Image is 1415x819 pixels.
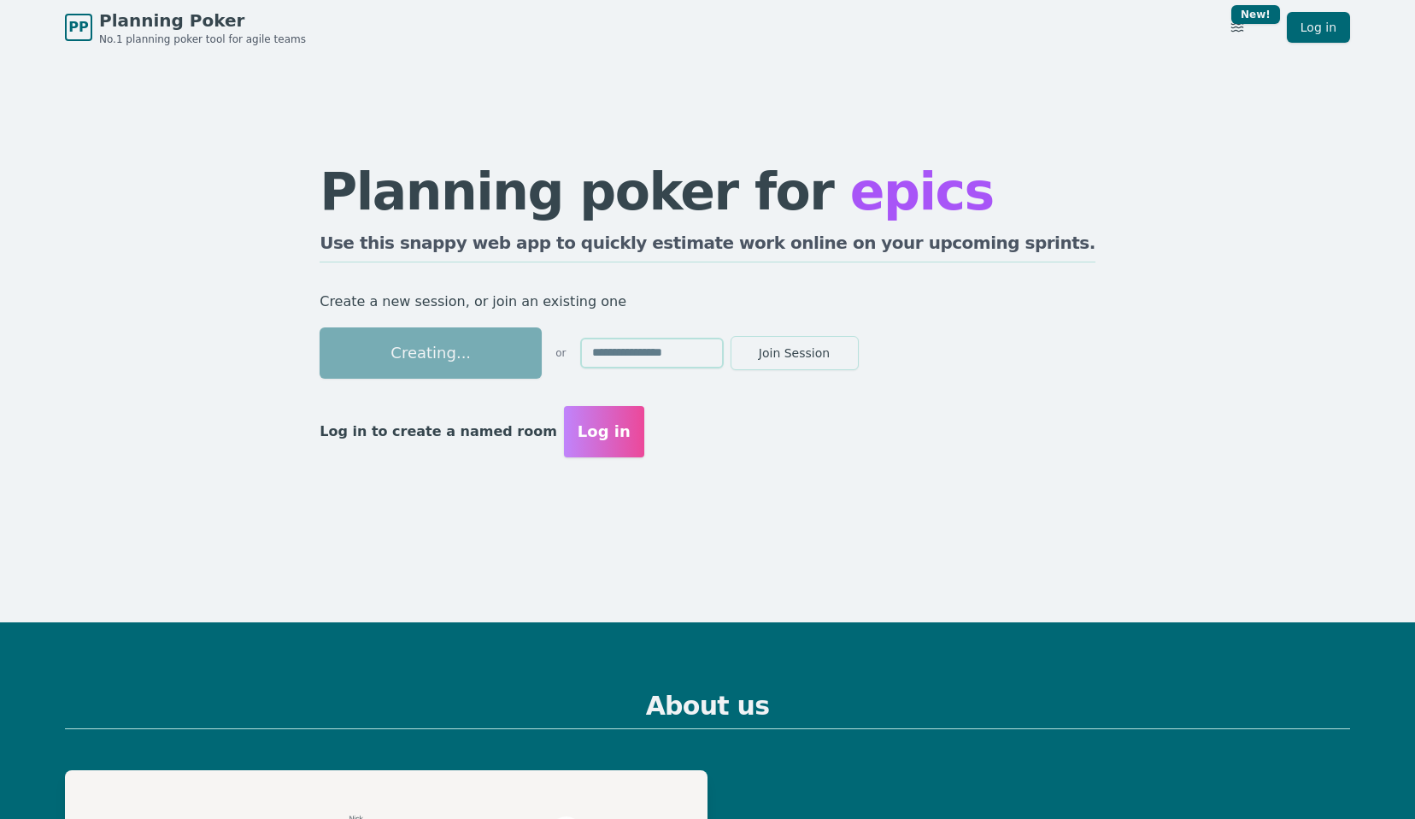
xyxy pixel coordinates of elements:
span: Planning Poker [99,9,306,32]
h2: Use this snappy web app to quickly estimate work online on your upcoming sprints. [320,231,1095,262]
button: Join Session [731,336,859,370]
div: New! [1231,5,1280,24]
h2: About us [65,691,1350,729]
button: Log in [564,406,644,457]
p: Create a new session, or join an existing one [320,290,1095,314]
a: PPPlanning PokerNo.1 planning poker tool for agile teams [65,9,306,46]
span: Log in [578,420,631,444]
span: No.1 planning poker tool for agile teams [99,32,306,46]
p: Log in to create a named room [320,420,557,444]
span: PP [68,17,88,38]
span: epics [850,162,994,221]
button: New! [1222,12,1253,43]
span: or [555,346,566,360]
a: Log in [1287,12,1350,43]
h1: Planning poker for [320,166,1095,217]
